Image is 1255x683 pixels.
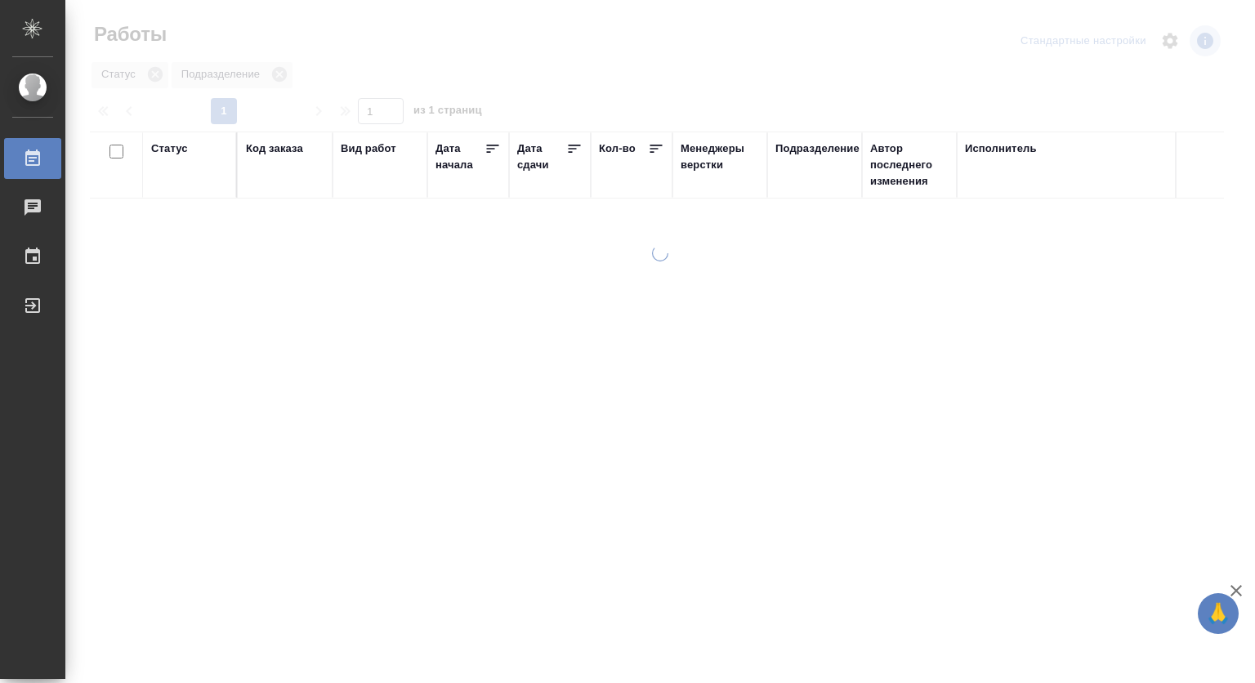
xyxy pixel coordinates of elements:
[246,141,303,157] div: Код заказа
[965,141,1037,157] div: Исполнитель
[681,141,759,173] div: Менеджеры верстки
[870,141,949,190] div: Автор последнего изменения
[1198,593,1239,634] button: 🙏
[517,141,566,173] div: Дата сдачи
[1204,596,1232,631] span: 🙏
[435,141,485,173] div: Дата начала
[341,141,396,157] div: Вид работ
[599,141,636,157] div: Кол-во
[775,141,860,157] div: Подразделение
[151,141,188,157] div: Статус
